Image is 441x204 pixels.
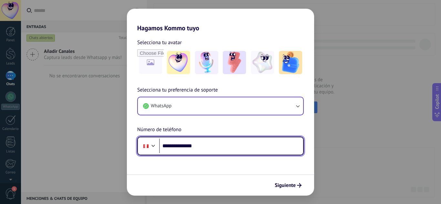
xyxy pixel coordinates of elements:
img: -2.jpeg [195,51,218,74]
div: Peru: + 51 [140,139,152,153]
button: Siguiente [272,180,304,191]
img: -3.jpeg [223,51,246,74]
img: -4.jpeg [251,51,274,74]
img: -1.jpeg [167,51,190,74]
button: WhatsApp [138,97,303,115]
span: Número de teléfono [137,126,181,134]
h2: Hagamos Kommo tuyo [127,9,314,32]
span: Selecciona tu avatar [137,38,182,47]
span: Siguiente [275,183,296,188]
img: -5.jpeg [279,51,302,74]
span: Selecciona tu preferencia de soporte [137,86,218,94]
span: WhatsApp [151,103,171,109]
